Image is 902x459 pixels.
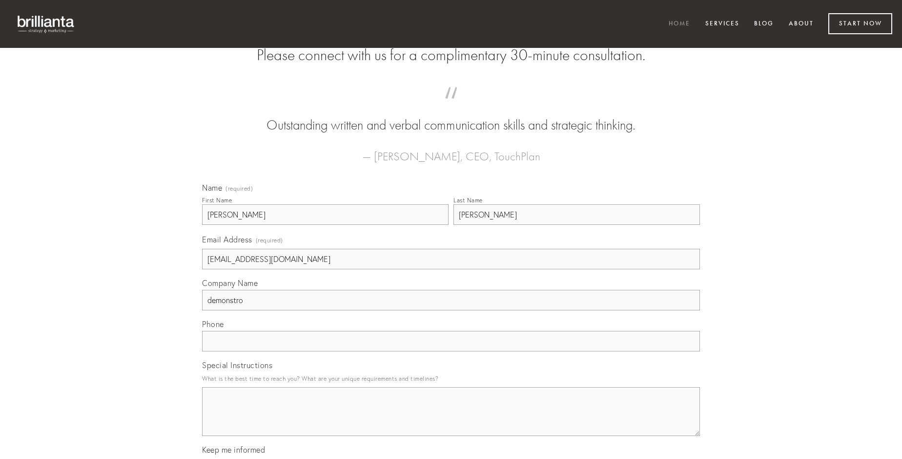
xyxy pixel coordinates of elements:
[748,16,780,32] a: Blog
[218,97,684,135] blockquote: Outstanding written and verbal communication skills and strategic thinking.
[202,183,222,193] span: Name
[10,10,83,38] img: brillianta - research, strategy, marketing
[453,197,483,204] div: Last Name
[202,235,252,244] span: Email Address
[202,360,272,370] span: Special Instructions
[202,319,224,329] span: Phone
[662,16,697,32] a: Home
[699,16,746,32] a: Services
[202,372,700,385] p: What is the best time to reach you? What are your unique requirements and timelines?
[225,186,253,192] span: (required)
[202,278,258,288] span: Company Name
[202,46,700,65] h2: Please connect with us for a complimentary 30-minute consultation.
[782,16,820,32] a: About
[218,97,684,116] span: “
[218,135,684,166] figcaption: — [PERSON_NAME], CEO, TouchPlan
[256,234,283,247] span: (required)
[828,13,892,34] a: Start Now
[202,445,265,455] span: Keep me informed
[202,197,232,204] div: First Name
